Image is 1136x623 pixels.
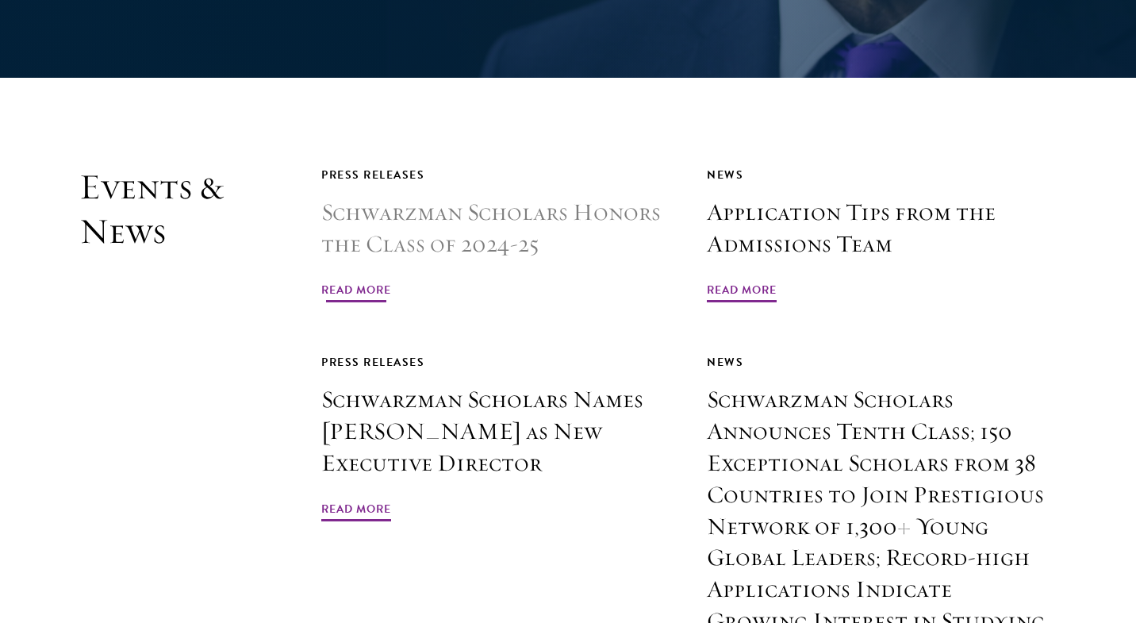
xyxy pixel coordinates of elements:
[707,280,777,305] span: Read More
[321,352,671,372] div: Press Releases
[707,165,1057,185] div: News
[321,352,671,524] a: Press Releases Schwarzman Scholars Names [PERSON_NAME] as New Executive Director Read More
[321,280,391,305] span: Read More
[321,384,671,479] h3: Schwarzman Scholars Names [PERSON_NAME] as New Executive Director
[321,499,391,524] span: Read More
[321,197,671,260] h3: Schwarzman Scholars Honors the Class of 2024-25
[321,165,671,185] div: Press Releases
[707,197,1057,260] h3: Application Tips from the Admissions Team
[707,352,1057,372] div: News
[707,165,1057,305] a: News Application Tips from the Admissions Team Read More
[321,165,671,305] a: Press Releases Schwarzman Scholars Honors the Class of 2024-25 Read More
